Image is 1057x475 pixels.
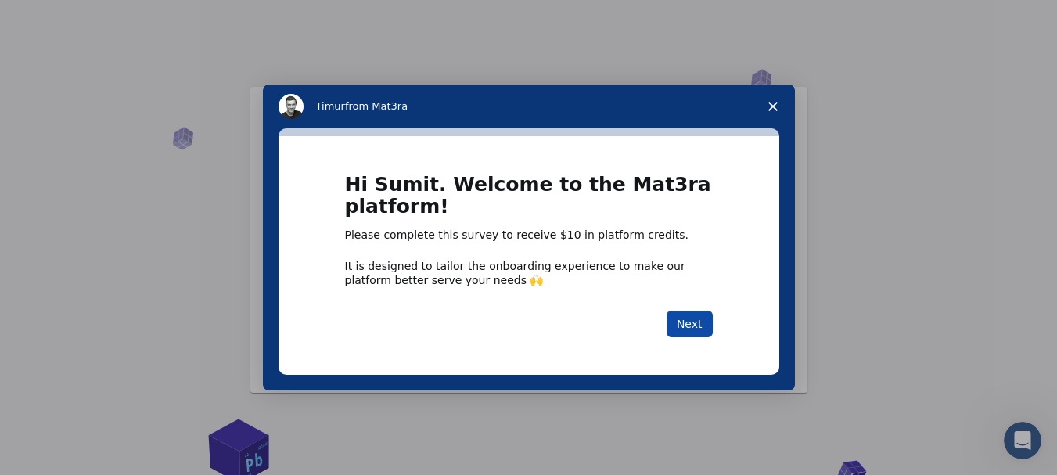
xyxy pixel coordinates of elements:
div: It is designed to tailor the onboarding experience to make our platform better serve your needs 🙌 [345,259,713,287]
span: from Mat3ra [345,100,408,112]
span: Close survey [751,85,795,128]
span: Timur [316,100,345,112]
img: Profile image for Timur [279,94,304,119]
button: Next [667,311,713,337]
span: Support [31,11,88,25]
h1: Hi Sumit. Welcome to the Mat3ra platform! [345,174,713,228]
div: Please complete this survey to receive $10 in platform credits. [345,228,713,243]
